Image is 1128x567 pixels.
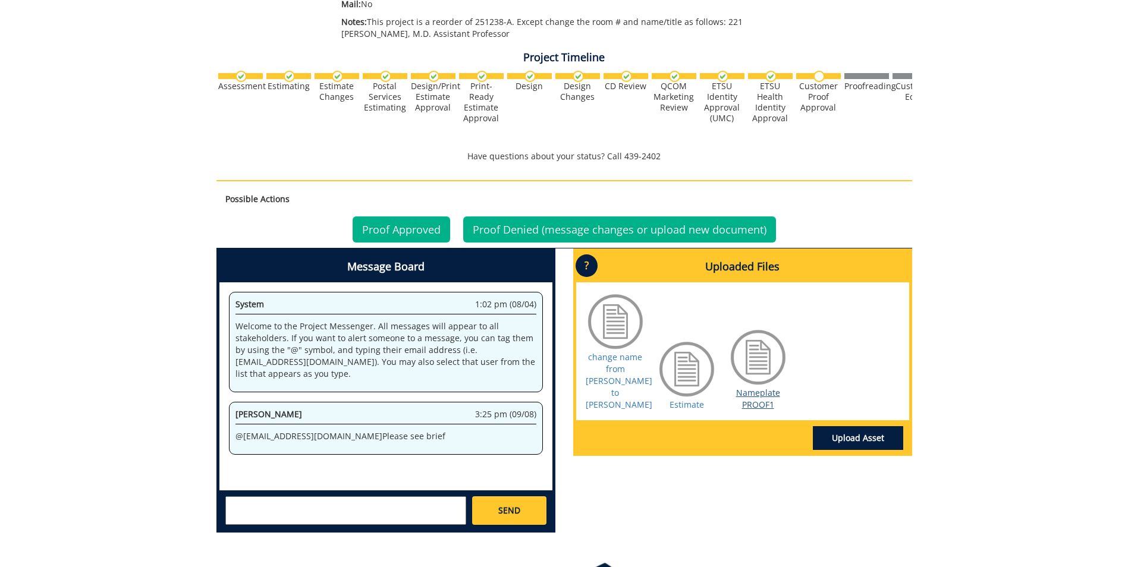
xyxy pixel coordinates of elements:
[813,426,903,450] a: Upload Asset
[700,81,744,124] div: ETSU Identity Approval (UMC)
[844,81,889,92] div: Proofreading
[893,81,937,102] div: Customer Edits
[586,351,652,410] a: change name from [PERSON_NAME] to [PERSON_NAME]
[670,399,704,410] a: Estimate
[411,81,455,113] div: Design/Print Estimate Approval
[717,71,728,82] img: checkmark
[748,81,793,124] div: ETSU Health Identity Approval
[341,16,367,27] span: Notes:
[380,71,391,82] img: checkmark
[332,71,343,82] img: checkmark
[475,408,536,420] span: 3:25 pm (09/08)
[235,71,247,82] img: checkmark
[315,81,359,102] div: Estimate Changes
[573,71,584,82] img: checkmark
[284,71,295,82] img: checkmark
[669,71,680,82] img: checkmark
[216,150,912,162] p: Have questions about your status? Call 439-2402
[235,298,264,310] span: System
[363,81,407,113] div: Postal Services Estimating
[524,71,536,82] img: checkmark
[765,71,777,82] img: checkmark
[341,16,807,40] p: This project is a reorder of 251238-A. Except change the room # and name/title as follows: 221 [P...
[604,81,648,92] div: CD Review
[796,81,841,113] div: Customer Proof Approval
[235,408,302,420] span: [PERSON_NAME]
[476,71,488,82] img: checkmark
[475,298,536,310] span: 1:02 pm (08/04)
[218,81,263,92] div: Assessment
[266,81,311,92] div: Estimating
[652,81,696,113] div: QCOM Marketing Review
[555,81,600,102] div: Design Changes
[216,52,912,64] h4: Project Timeline
[235,320,536,380] p: Welcome to the Project Messenger. All messages will appear to all stakeholders. If you want to al...
[498,505,520,516] span: SEND
[428,71,439,82] img: checkmark
[813,71,825,82] img: no
[459,81,504,124] div: Print-Ready Estimate Approval
[472,496,546,525] a: SEND
[507,81,552,92] div: Design
[576,254,598,277] p: ?
[621,71,632,82] img: checkmark
[463,216,776,242] a: Proof Denied (message changes or upload new document)
[353,216,450,242] a: Proof Approved
[235,430,536,442] p: @ [EMAIL_ADDRESS][DOMAIN_NAME] Please see brief
[736,387,780,410] a: Nameplate PROOF1
[225,193,290,204] strong: Possible Actions
[225,496,466,525] textarea: messageToSend
[219,251,552,282] h4: Message Board
[576,251,909,282] h4: Uploaded Files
